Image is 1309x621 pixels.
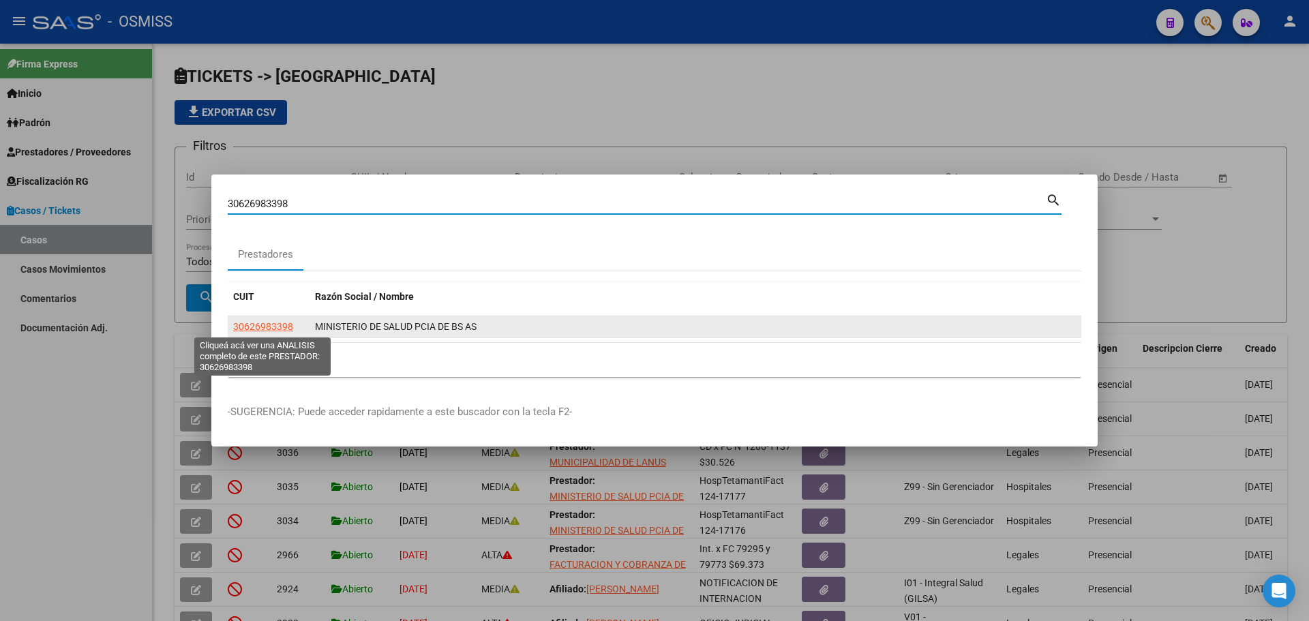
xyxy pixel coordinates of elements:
[228,343,1081,377] div: 1 total
[238,247,293,262] div: Prestadores
[315,319,1076,335] div: MINISTERIO DE SALUD PCIA DE BS AS
[310,282,1081,312] datatable-header-cell: Razón Social / Nombre
[1046,191,1062,207] mat-icon: search
[228,282,310,312] datatable-header-cell: CUIT
[228,404,1081,420] p: -SUGERENCIA: Puede acceder rapidamente a este buscador con la tecla F2-
[1263,575,1295,607] div: Open Intercom Messenger
[315,291,414,302] span: Razón Social / Nombre
[233,291,254,302] span: CUIT
[233,321,293,332] span: 30626983398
